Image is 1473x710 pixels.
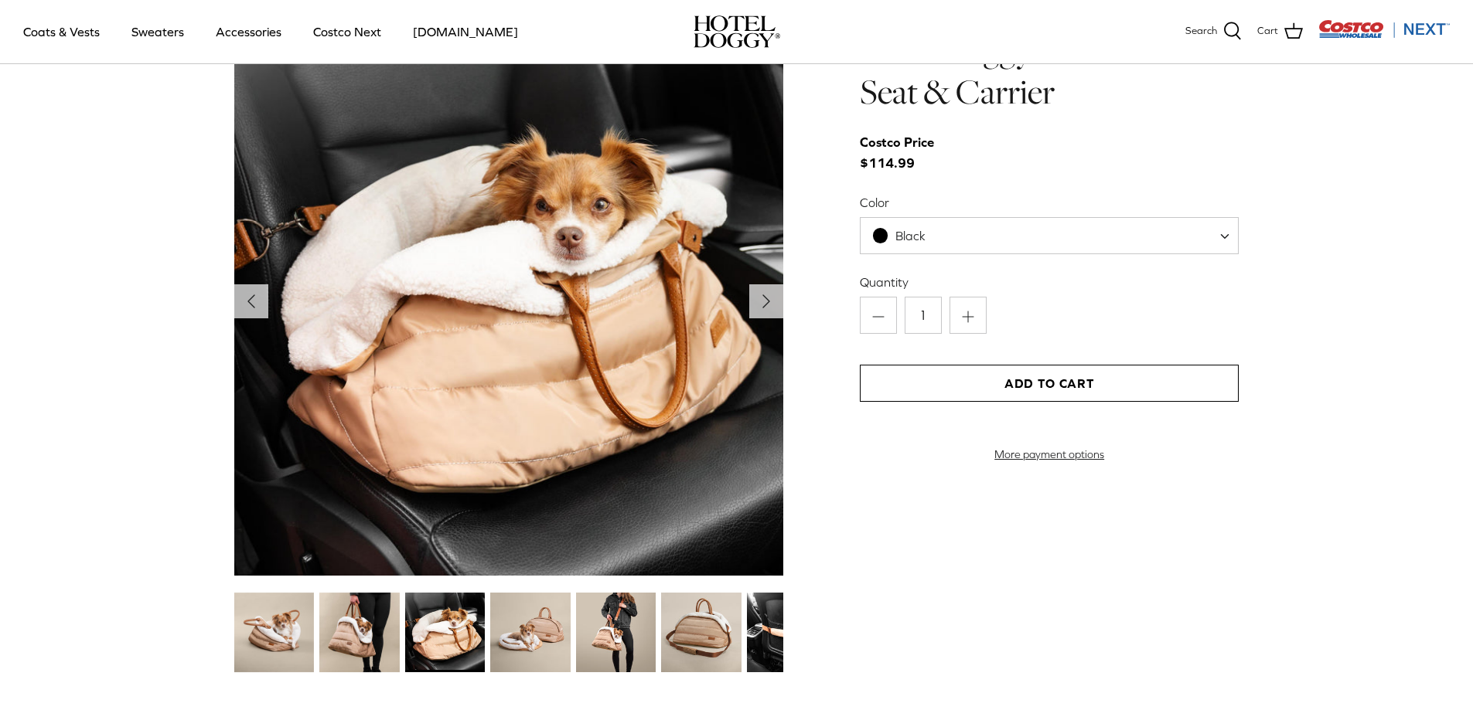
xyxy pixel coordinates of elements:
[1318,29,1450,41] a: Visit Costco Next
[694,15,780,48] img: hoteldoggycom
[234,284,268,318] button: Previous
[1185,23,1217,39] span: Search
[860,217,1239,254] span: Black
[1185,22,1242,42] a: Search
[405,593,485,672] img: small dog in a tan dog carrier on a black seat in the car
[860,365,1239,402] button: Add to Cart
[860,273,1239,290] label: Quantity
[860,448,1239,461] a: More payment options
[860,132,934,153] div: Costco Price
[118,5,198,58] a: Sweaters
[860,27,1239,114] h1: Hotel Doggy Deluxe Car Seat & Carrier
[1257,22,1303,42] a: Cart
[861,228,956,244] span: Black
[749,284,783,318] button: Next
[1318,19,1450,39] img: Costco Next
[9,5,114,58] a: Coats & Vests
[860,132,950,174] span: $114.99
[860,194,1239,211] label: Color
[399,5,532,58] a: [DOMAIN_NAME]
[202,5,295,58] a: Accessories
[905,297,942,334] input: Quantity
[1257,23,1278,39] span: Cart
[895,229,926,243] span: Black
[299,5,395,58] a: Costco Next
[234,27,783,576] img: small dog in a tan dog carrier on a black seat in the car
[694,15,780,48] a: hoteldoggy.com hoteldoggycom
